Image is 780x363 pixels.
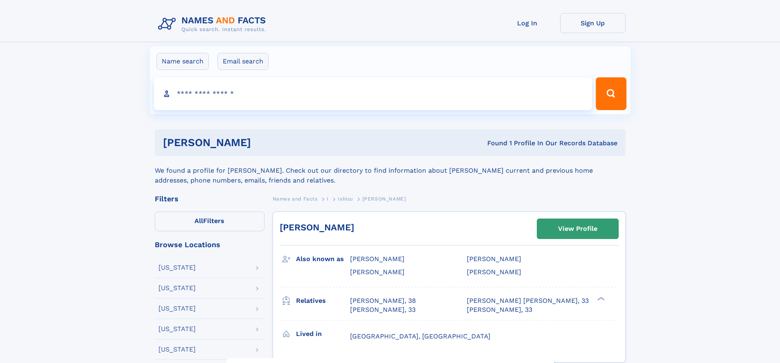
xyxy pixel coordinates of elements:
[495,13,560,33] a: Log In
[350,332,491,340] span: [GEOGRAPHIC_DATA], [GEOGRAPHIC_DATA]
[158,326,196,332] div: [US_STATE]
[154,77,592,110] input: search input
[296,327,350,341] h3: Lived in
[362,196,406,202] span: [PERSON_NAME]
[327,194,329,204] a: I
[158,264,196,271] div: [US_STATE]
[158,346,196,353] div: [US_STATE]
[338,194,353,204] a: Ishizu
[369,139,617,148] div: Found 1 Profile In Our Records Database
[467,255,521,263] span: [PERSON_NAME]
[273,194,318,204] a: Names and Facts
[296,252,350,266] h3: Also known as
[596,77,626,110] button: Search Button
[467,296,589,305] a: [PERSON_NAME] [PERSON_NAME], 33
[560,13,626,33] a: Sign Up
[350,255,405,263] span: [PERSON_NAME]
[350,296,416,305] a: [PERSON_NAME], 38
[156,53,209,70] label: Name search
[194,217,203,225] span: All
[155,241,265,248] div: Browse Locations
[280,222,354,232] a: [PERSON_NAME]
[558,219,597,238] div: View Profile
[158,285,196,291] div: [US_STATE]
[296,294,350,308] h3: Relatives
[467,305,532,314] a: [PERSON_NAME], 33
[350,305,416,314] a: [PERSON_NAME], 33
[155,212,265,231] label: Filters
[350,268,405,276] span: [PERSON_NAME]
[158,305,196,312] div: [US_STATE]
[338,196,353,202] span: Ishizu
[217,53,269,70] label: Email search
[155,195,265,203] div: Filters
[595,296,605,301] div: ❯
[327,196,329,202] span: I
[155,156,626,185] div: We found a profile for [PERSON_NAME]. Check out our directory to find information about [PERSON_N...
[467,268,521,276] span: [PERSON_NAME]
[155,13,273,35] img: Logo Names and Facts
[163,138,369,148] h1: [PERSON_NAME]
[537,219,618,239] a: View Profile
